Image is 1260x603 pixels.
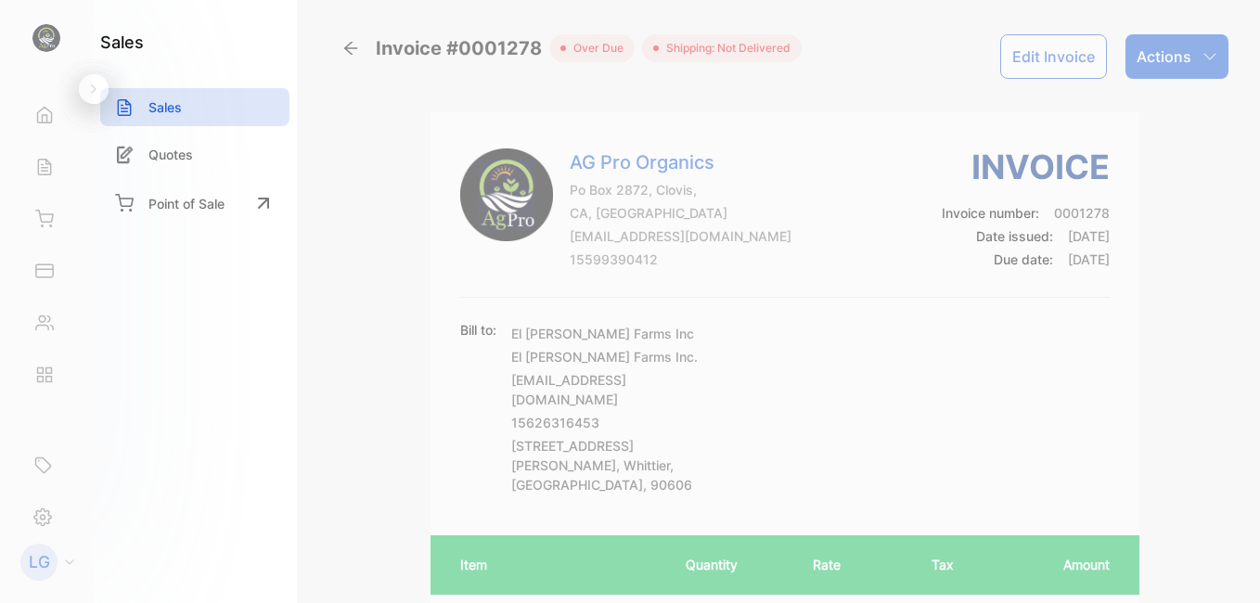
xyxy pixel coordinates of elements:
p: Po Box 2872, Clovis, [570,180,791,199]
p: Actions [1137,45,1191,68]
img: logo [32,24,60,52]
p: El [PERSON_NAME] Farms Inc [511,324,725,343]
p: [EMAIL_ADDRESS][DOMAIN_NAME] [511,370,725,409]
a: Point of Sale [100,183,289,224]
p: Rate [813,555,894,574]
span: Date issued: [976,228,1053,244]
span: [DATE] [1068,228,1110,244]
span: Invoice #0001278 [376,34,549,62]
p: El [PERSON_NAME] Farms Inc. [511,347,725,366]
p: Bill to: [460,320,496,340]
a: Sales [100,88,289,126]
p: [EMAIL_ADDRESS][DOMAIN_NAME] [570,226,791,246]
p: 15599390412 [570,250,791,269]
a: Quotes [100,135,289,173]
img: Company Logo [460,148,553,241]
h3: Invoice [942,142,1110,192]
p: AG Pro Organics [570,148,791,176]
span: , 90606 [643,477,692,493]
p: Item [460,555,649,574]
p: Sales [148,97,182,117]
h1: sales [100,30,144,55]
span: Shipping: Not Delivered [659,40,791,57]
span: , Whittier [616,457,670,473]
p: Tax [932,555,980,574]
span: 0001278 [1054,205,1110,221]
button: Actions [1125,34,1228,79]
p: Quotes [148,145,193,164]
span: Due date: [994,251,1053,267]
span: Invoice number: [942,205,1039,221]
p: Amount [1017,555,1110,574]
p: Point of Sale [148,194,225,213]
p: CA, [GEOGRAPHIC_DATA] [570,203,791,223]
p: 15626316453 [511,413,725,432]
p: Quantity [686,555,777,574]
span: [DATE] [1068,251,1110,267]
p: LG [29,550,50,574]
button: Edit Invoice [1000,34,1107,79]
span: over due [566,40,624,57]
span: [STREET_ADDRESS][PERSON_NAME] [511,438,634,473]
